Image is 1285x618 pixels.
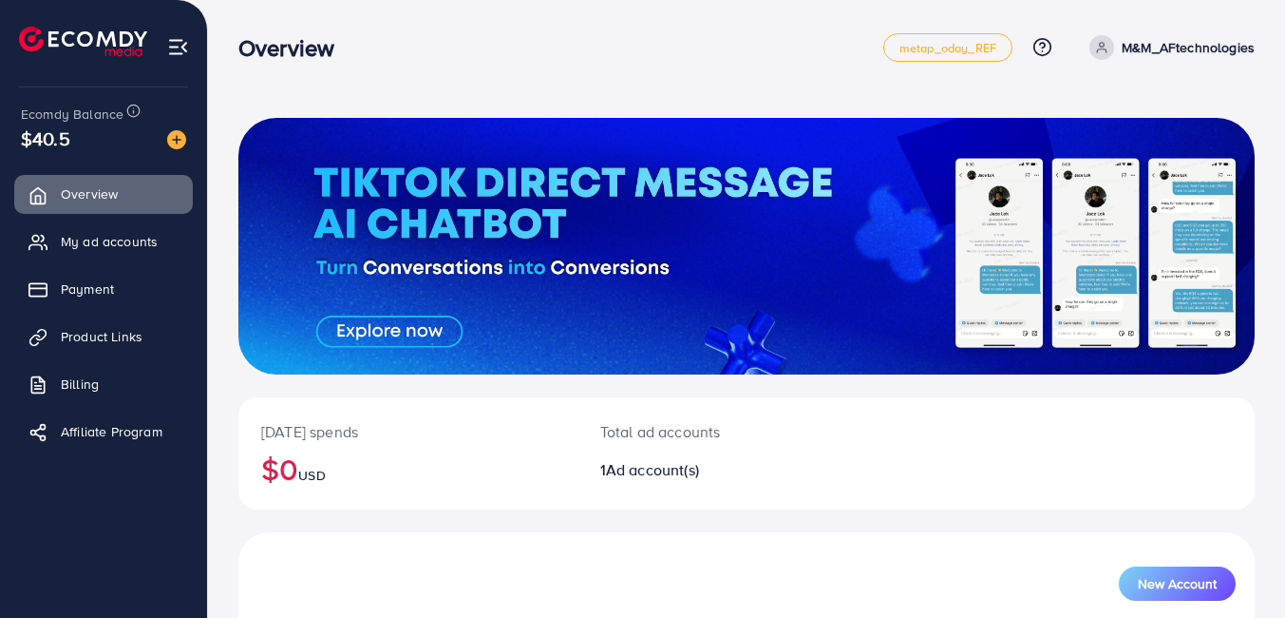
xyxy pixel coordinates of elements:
span: Product Links [61,327,142,346]
h3: Overview [238,34,350,62]
span: Ad account(s) [606,459,699,480]
span: Ecomdy Balance [21,105,123,124]
span: USD [298,466,325,485]
h2: $0 [261,451,555,487]
span: $40.5 [21,125,70,152]
p: [DATE] spends [261,420,555,443]
a: Billing [14,365,193,403]
img: image [167,130,186,149]
a: Affiliate Program [14,413,193,451]
span: Overview [61,184,118,203]
img: menu [167,36,189,58]
span: Billing [61,375,99,394]
p: M&M_AFtechnologies [1122,36,1255,59]
a: Overview [14,175,193,213]
a: Payment [14,270,193,308]
iframe: Chat [1204,532,1271,604]
h2: 1 [600,461,809,479]
a: My ad accounts [14,222,193,261]
a: metap_oday_REF [883,33,1012,62]
span: New Account [1138,577,1217,590]
span: metap_oday_REF [899,42,996,54]
img: logo [19,27,147,56]
span: My ad accounts [61,232,158,251]
a: M&M_AFtechnologies [1082,35,1255,60]
span: Payment [61,280,114,299]
p: Total ad accounts [600,420,809,443]
span: Affiliate Program [61,422,162,441]
button: New Account [1119,567,1236,601]
a: Product Links [14,318,193,356]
